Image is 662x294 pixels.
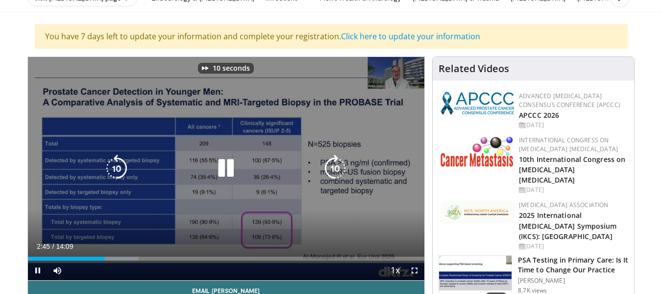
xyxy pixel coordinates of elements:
[37,242,50,250] span: 2:45
[385,261,405,280] button: Playback Rate
[341,31,480,42] a: Click here to update your information
[441,201,514,223] img: fca7e709-d275-4aeb-92d8-8ddafe93f2a6.png.150x105_q85_autocrop_double_scale_upscale_version-0.2.png
[519,155,625,185] a: 10th International Congress on [MEDICAL_DATA] [MEDICAL_DATA]
[519,211,616,241] a: 2025 International [MEDICAL_DATA] Symposium (IKCS): [GEOGRAPHIC_DATA]
[519,242,626,251] div: [DATE]
[28,257,425,261] div: Progress Bar
[48,261,67,280] button: Mute
[35,24,628,49] div: You have 7 days left to update your information and complete your registration.
[405,261,424,280] button: Fullscreen
[518,277,628,285] p: [PERSON_NAME]
[519,110,559,120] a: APCCC 2026
[28,57,425,281] video-js: Video Player
[441,136,514,167] img: 6ff8bc22-9509-4454-a4f8-ac79dd3b8976.png.150x105_q85_autocrop_double_scale_upscale_version-0.2.png
[518,255,628,275] h3: PSA Testing in Primary Care: Is It Time to Change Our Practice
[519,136,618,153] a: International Congress on [MEDICAL_DATA] [MEDICAL_DATA]
[519,92,620,109] a: Advanced [MEDICAL_DATA] Consensus Conference (APCCC)
[56,242,73,250] span: 14:09
[519,121,626,130] div: [DATE]
[213,65,250,72] p: 10 seconds
[28,261,48,280] button: Pause
[519,201,608,209] a: [MEDICAL_DATA] Association
[52,242,54,250] span: /
[439,63,509,75] h4: Related Videos
[441,92,514,115] img: 92ba7c40-df22-45a2-8e3f-1ca017a3d5ba.png.150x105_q85_autocrop_double_scale_upscale_version-0.2.png
[519,186,626,194] div: [DATE]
